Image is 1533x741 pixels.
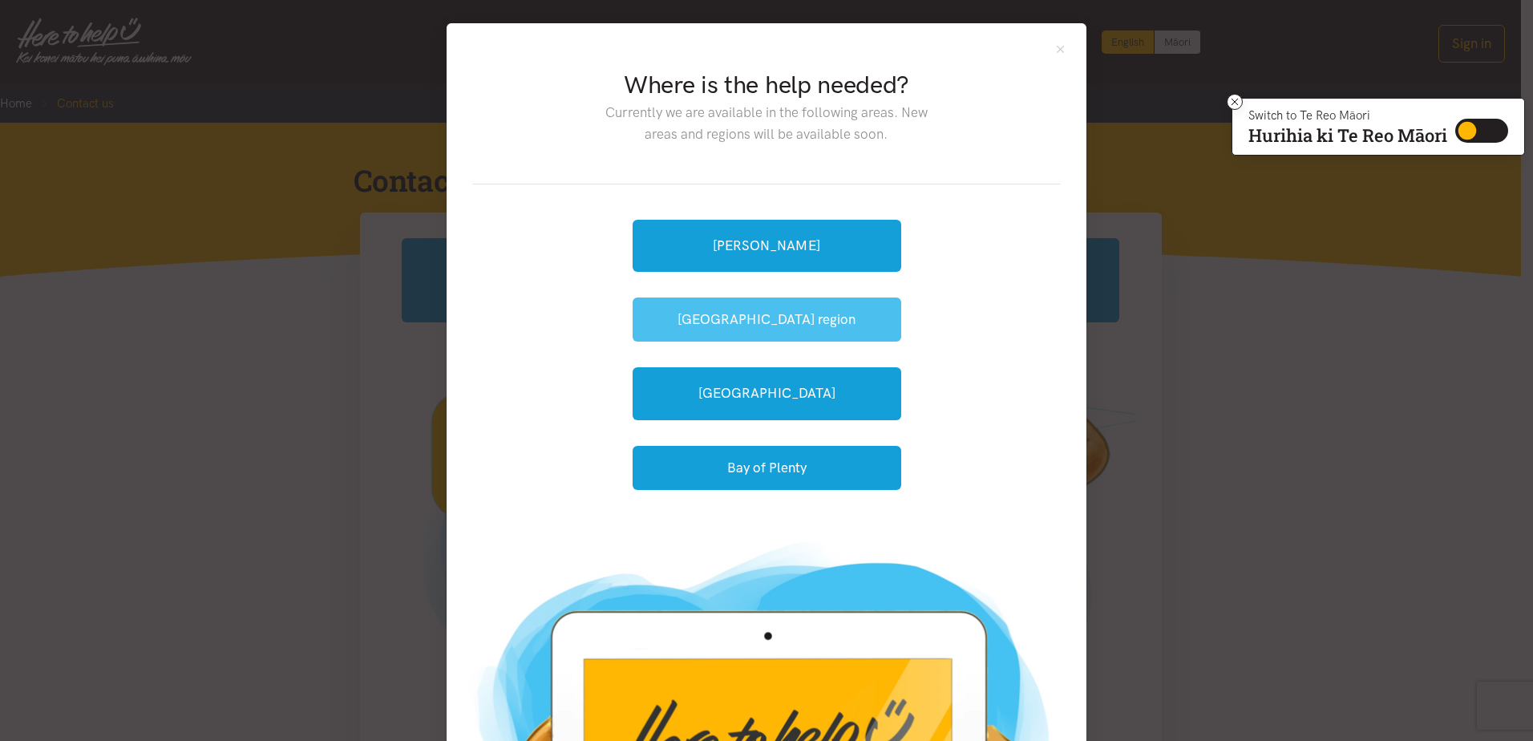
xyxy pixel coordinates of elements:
[633,446,901,490] button: Bay of Plenty
[633,298,901,342] button: [GEOGRAPHIC_DATA] region
[633,367,901,419] a: [GEOGRAPHIC_DATA]
[1248,128,1447,143] p: Hurihia ki Te Reo Māori
[1248,111,1447,120] p: Switch to Te Reo Māori
[593,102,940,145] p: Currently we are available in the following areas. New areas and regions will be available soon.
[1054,43,1067,56] button: Close
[593,68,940,102] h2: Where is the help needed?
[633,220,901,272] a: [PERSON_NAME]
